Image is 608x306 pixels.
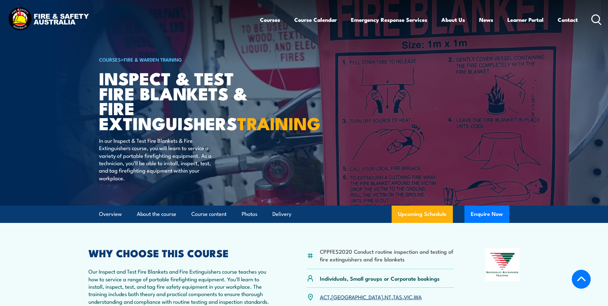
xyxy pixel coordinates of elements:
p: In our Inspect & Test Fire Blankets & Fire Extinguishers course, you will learn to service a vari... [99,137,216,182]
a: About Us [441,11,465,28]
a: Contact [558,11,578,28]
a: WA [414,293,422,301]
a: About the course [137,206,176,223]
a: Course Calendar [294,11,337,28]
img: Nationally Recognised Training logo. [485,248,520,281]
a: Photos [242,206,257,223]
h1: Inspect & Test Fire Blankets & Fire Extinguishers [99,71,257,131]
p: Our Inspect and Test Fire Blankets and Fire Extinguishers course teaches you how to service a ran... [88,268,276,305]
a: VIC [404,293,412,301]
a: ACT [320,293,330,301]
a: NT [385,293,391,301]
a: COURSES [99,56,121,63]
a: Course content [191,206,227,223]
button: Enquire Now [464,206,509,223]
a: Emergency Response Services [351,11,427,28]
a: Fire & Warden Training [124,56,182,63]
a: TAS [393,293,402,301]
a: Delivery [272,206,291,223]
li: CPPFES2020 Conduct routine inspection and testing of fire extinguishers and fire blankets [320,248,454,263]
a: Upcoming Schedule [392,206,453,223]
a: Overview [99,206,122,223]
h2: WHY CHOOSE THIS COURSE [88,248,276,257]
a: News [479,11,493,28]
p: Individuals, Small groups or Corporate bookings [320,275,440,282]
a: Courses [260,11,280,28]
strong: TRAINING [237,109,321,136]
a: [GEOGRAPHIC_DATA] [331,293,383,301]
h6: > [99,55,257,63]
p: , , , , , [320,293,422,301]
a: Learner Portal [507,11,544,28]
